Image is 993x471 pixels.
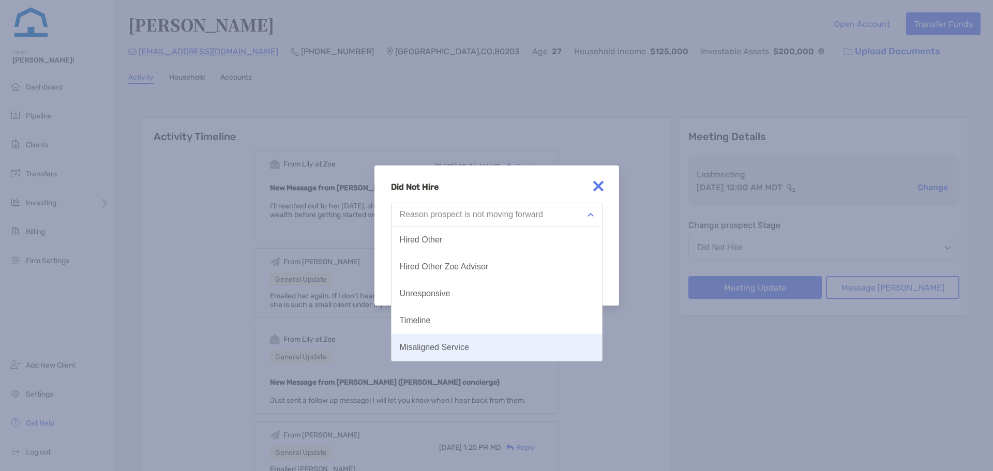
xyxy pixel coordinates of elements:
h4: Did Not Hire [391,182,603,192]
div: Hired Other Zoe Advisor [400,262,489,271]
img: Open dropdown arrow [588,213,594,217]
div: Unresponsive [400,289,450,298]
div: Reason prospect is not moving forward [400,210,543,219]
button: Timeline [392,307,602,334]
img: close modal icon [588,176,609,196]
button: Misaligned Service [392,334,602,361]
button: Hired Other [392,226,602,253]
div: Timeline [400,316,431,325]
button: Unresponsive [392,280,602,307]
div: Hired Other [400,235,443,245]
button: Hired Other Zoe Advisor [392,253,602,280]
div: Misaligned Service [400,343,469,352]
button: Reason prospect is not moving forward [391,203,603,226]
